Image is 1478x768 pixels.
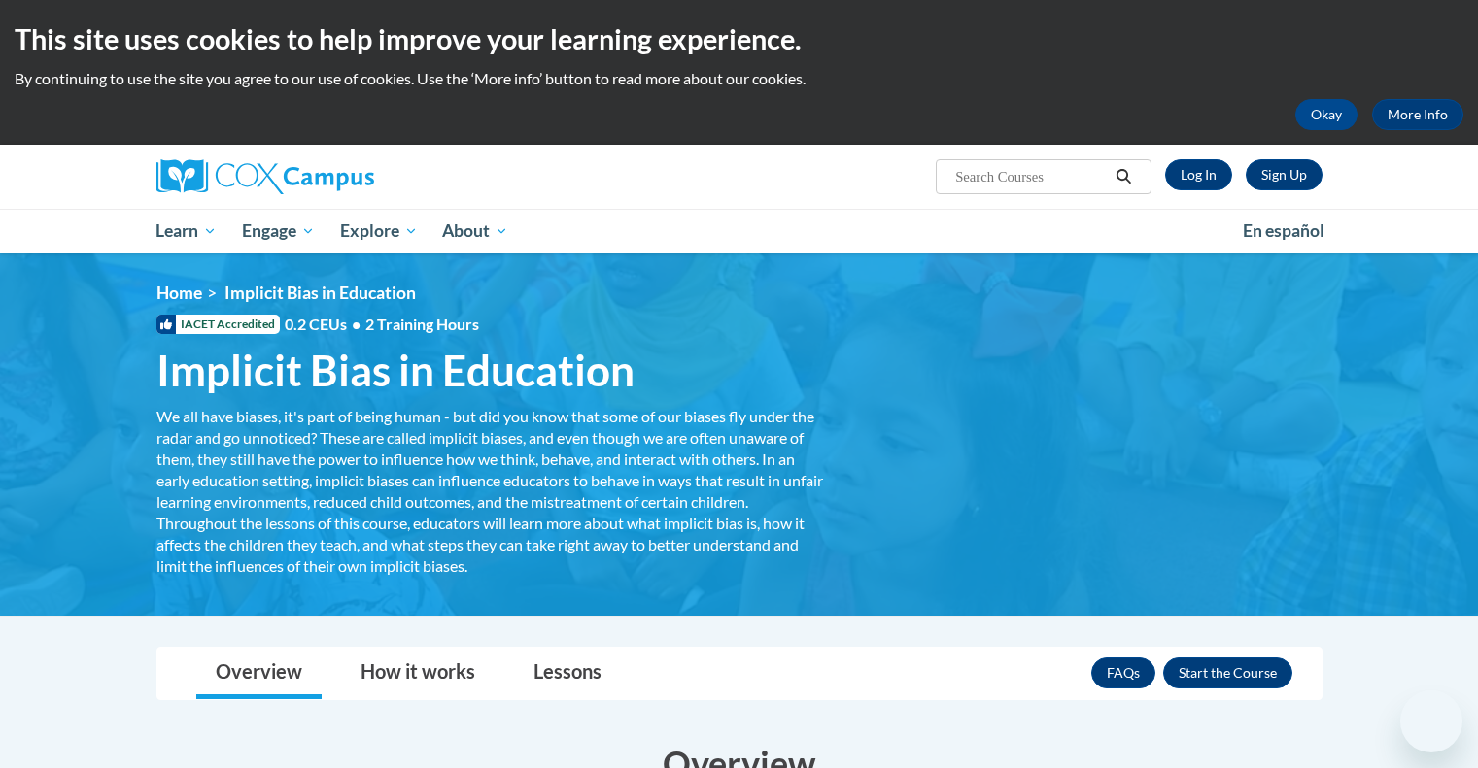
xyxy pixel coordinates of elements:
[341,648,495,699] a: How it works
[1243,220,1324,241] span: En español
[442,219,508,243] span: About
[430,209,521,253] a: About
[1400,690,1462,752] iframe: Button to launch messaging window
[514,648,621,699] a: Lessons
[285,314,479,335] span: 0.2 CEUs
[1165,159,1232,190] a: Log In
[156,159,374,194] img: Cox Campus
[242,219,315,243] span: Engage
[1109,165,1138,188] button: Search
[156,406,827,577] div: We all have biases, it's part of being human - but did you know that some of our biases fly under...
[127,209,1352,253] div: Main menu
[352,315,361,333] span: •
[156,315,280,334] span: IACET Accredited
[1230,211,1337,251] a: En español
[365,315,479,333] span: 2 Training Hours
[156,283,202,303] a: Home
[1372,99,1463,130] a: More Info
[1091,657,1155,688] a: FAQs
[953,165,1109,188] input: Search Courses
[15,68,1463,89] p: By continuing to use the site you agree to our use of cookies. Use the ‘More info’ button to read...
[156,159,526,194] a: Cox Campus
[224,283,416,303] span: Implicit Bias in Education
[156,345,635,396] span: Implicit Bias in Education
[1163,657,1292,688] button: Enroll
[196,648,322,699] a: Overview
[155,219,217,243] span: Learn
[144,209,230,253] a: Learn
[1246,159,1323,190] a: Register
[327,209,430,253] a: Explore
[340,219,418,243] span: Explore
[229,209,327,253] a: Engage
[1295,99,1358,130] button: Okay
[15,19,1463,58] h2: This site uses cookies to help improve your learning experience.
